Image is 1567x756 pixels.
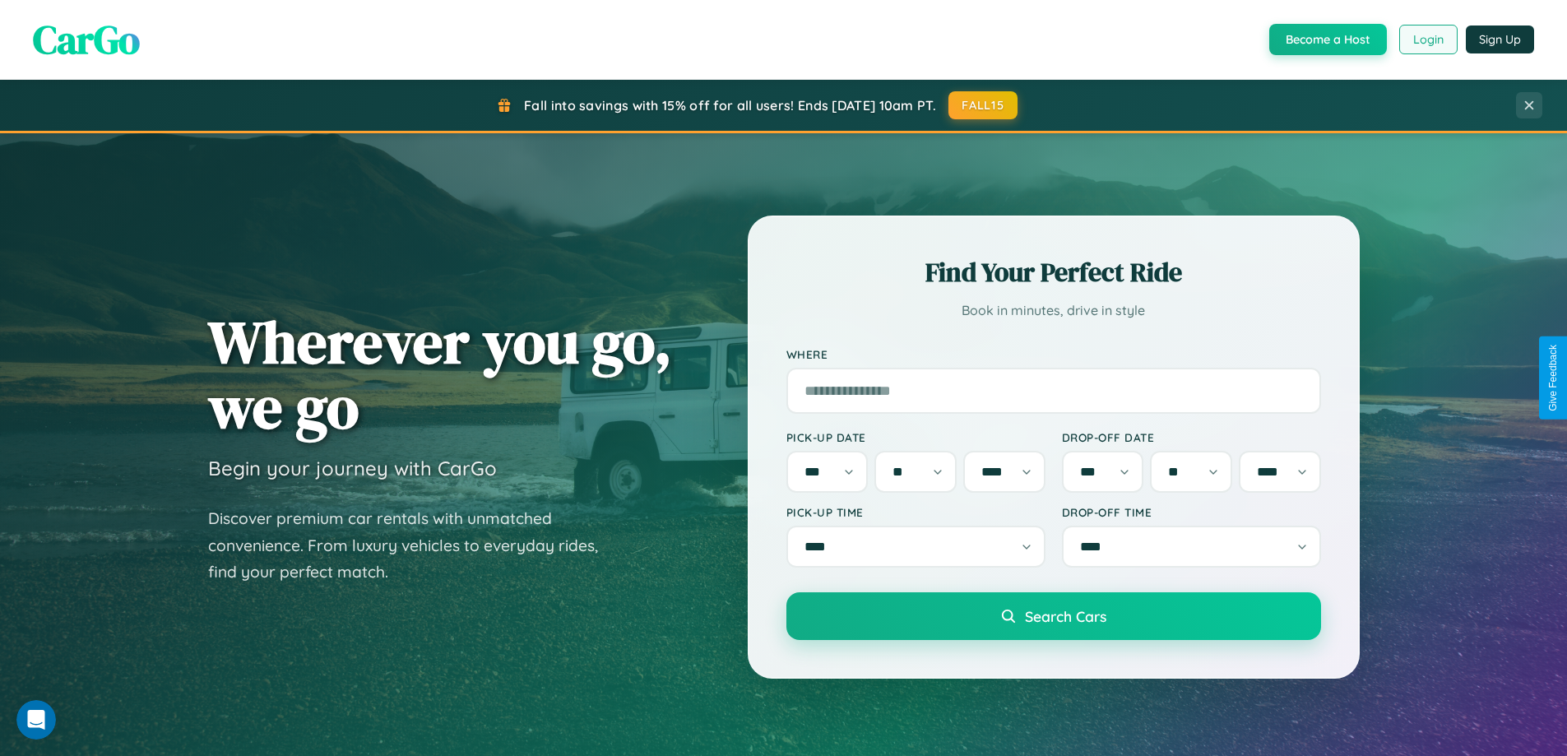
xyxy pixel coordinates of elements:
span: Search Cars [1025,607,1106,625]
label: Drop-off Date [1062,430,1321,444]
span: Fall into savings with 15% off for all users! Ends [DATE] 10am PT. [524,97,936,114]
label: Pick-up Time [786,505,1045,519]
h2: Find Your Perfect Ride [786,254,1321,290]
label: Drop-off Time [1062,505,1321,519]
p: Book in minutes, drive in style [786,299,1321,322]
div: Give Feedback [1547,345,1559,411]
h3: Begin your journey with CarGo [208,456,497,480]
button: Search Cars [786,592,1321,640]
span: CarGo [33,12,140,67]
button: Sign Up [1466,26,1534,53]
button: FALL15 [948,91,1018,119]
button: Become a Host [1269,24,1387,55]
h1: Wherever you go, we go [208,309,672,439]
p: Discover premium car rentals with unmatched convenience. From luxury vehicles to everyday rides, ... [208,505,619,586]
label: Pick-up Date [786,430,1045,444]
button: Login [1399,25,1458,54]
label: Where [786,347,1321,361]
iframe: Intercom live chat [16,700,56,740]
